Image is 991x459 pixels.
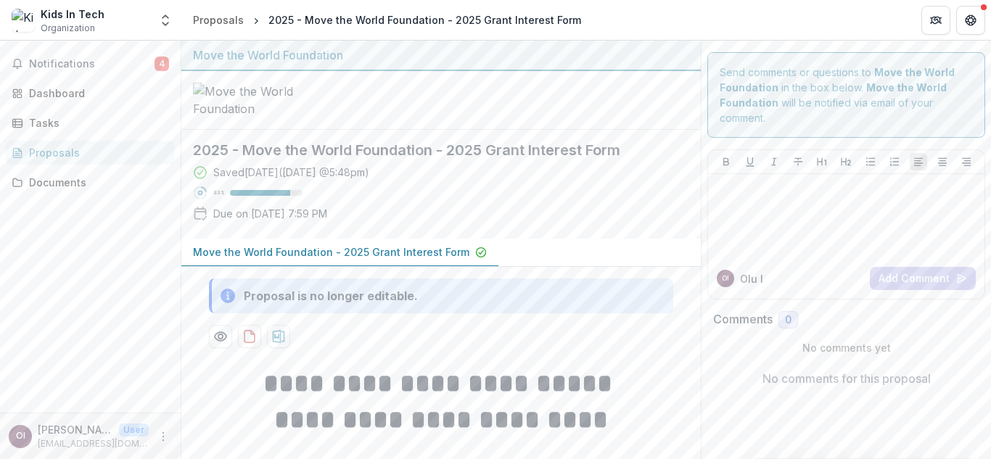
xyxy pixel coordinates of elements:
[29,86,163,101] div: Dashboard
[6,52,175,75] button: Notifications4
[741,153,759,170] button: Underline
[29,58,155,70] span: Notifications
[29,115,163,131] div: Tasks
[6,81,175,105] a: Dashboard
[16,431,25,441] div: Olu Ibrahim
[155,6,176,35] button: Open entity switcher
[213,206,327,221] p: Due on [DATE] 7:59 PM
[934,153,951,170] button: Align Center
[193,46,689,64] div: Move the World Foundation
[785,314,791,326] span: 0
[155,57,169,71] span: 4
[6,141,175,165] a: Proposals
[958,153,975,170] button: Align Right
[713,313,773,326] h2: Comments
[870,267,976,290] button: Add Comment
[12,9,35,32] img: Kids In Tech
[155,428,172,445] button: More
[6,111,175,135] a: Tasks
[187,9,587,30] nav: breadcrumb
[41,22,95,35] span: Organization
[6,170,175,194] a: Documents
[813,153,831,170] button: Heading 1
[193,141,666,159] h2: 2025 - Move the World Foundation - 2025 Grant Interest Form
[244,287,418,305] div: Proposal is no longer editable.
[921,6,950,35] button: Partners
[193,244,469,260] p: Move the World Foundation - 2025 Grant Interest Form
[886,153,903,170] button: Ordered List
[762,370,931,387] p: No comments for this proposal
[862,153,879,170] button: Bullet List
[707,52,985,138] div: Send comments or questions to in the box below. will be notified via email of your comment.
[713,340,979,355] p: No comments yet
[193,83,338,117] img: Move the World Foundation
[837,153,855,170] button: Heading 2
[268,12,581,28] div: 2025 - Move the World Foundation - 2025 Grant Interest Form
[956,6,985,35] button: Get Help
[722,275,729,282] div: Olu Ibrahim
[187,9,250,30] a: Proposals
[740,271,763,286] p: Olu I
[765,153,783,170] button: Italicize
[267,325,290,348] button: download-proposal
[38,437,149,450] p: [EMAIL_ADDRESS][DOMAIN_NAME]
[119,423,149,437] p: User
[717,153,735,170] button: Bold
[41,7,104,22] div: Kids In Tech
[213,165,369,180] div: Saved [DATE] ( [DATE] @ 5:48pm )
[238,325,261,348] button: download-proposal
[910,153,927,170] button: Align Left
[213,188,224,198] p: 83 %
[789,153,807,170] button: Strike
[38,422,113,437] p: [PERSON_NAME]
[29,145,163,160] div: Proposals
[209,325,232,348] button: Preview 11ea9217-9ca1-41f5-9186-7bddd7b4b56b-0.pdf
[193,12,244,28] div: Proposals
[29,175,163,190] div: Documents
